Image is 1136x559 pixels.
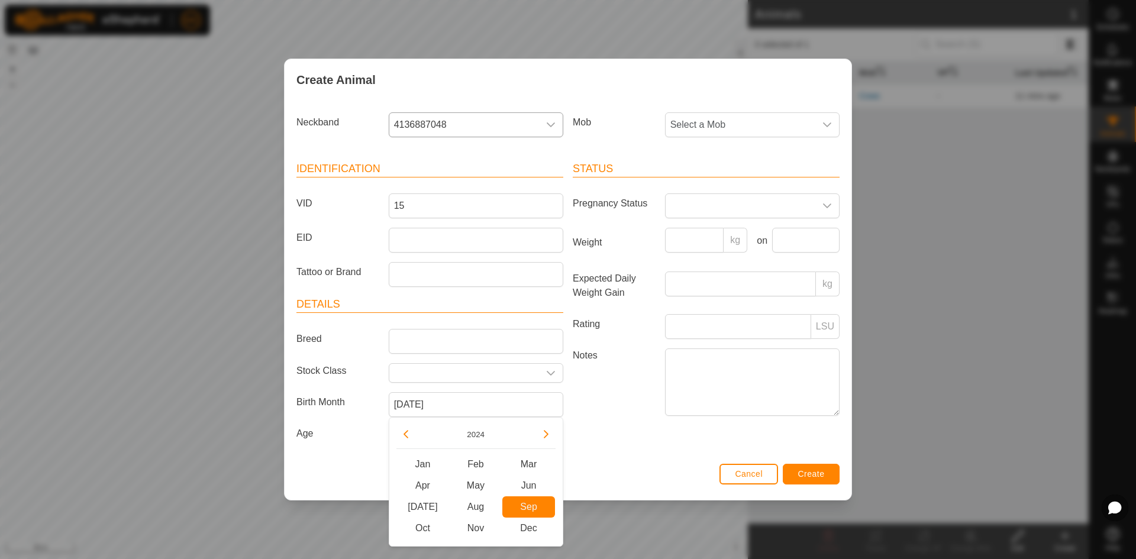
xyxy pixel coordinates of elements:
p-inputgroup-addon: kg [724,228,747,253]
label: Neckband [292,112,384,133]
p-inputgroup-addon: LSU [811,314,840,339]
button: Choose Year [462,428,489,441]
span: Nov [449,518,502,539]
label: Tattoo or Brand [292,262,384,282]
label: Mob [568,112,660,133]
span: Sep [502,496,556,518]
span: Dec [502,518,556,539]
button: Previous Year [396,425,415,444]
button: Create [783,464,840,484]
label: Breed [292,329,384,349]
header: Details [296,296,563,313]
div: dropdown trigger [815,113,839,137]
span: Mar [502,454,556,475]
label: Expected Daily Weight Gain [568,272,660,300]
label: VID [292,193,384,214]
span: 4136887048 [389,113,539,137]
label: Age [292,426,384,441]
label: Weight [568,228,660,257]
div: Choose Date [389,417,563,547]
div: dropdown trigger [815,194,839,218]
span: Apr [396,475,450,496]
span: Select a Mob [666,113,815,137]
span: Create Animal [296,71,376,89]
span: May [449,475,502,496]
label: Pregnancy Status [568,193,660,214]
span: [DATE] [396,496,450,518]
div: dropdown trigger [539,113,563,137]
p-inputgroup-addon: kg [816,272,840,296]
div: dropdown trigger [539,364,563,382]
label: on [752,234,767,248]
span: Create [798,469,825,479]
span: Feb [449,454,502,475]
span: Jun [502,475,556,496]
button: Cancel [719,464,778,484]
label: Notes [568,348,660,415]
label: Birth Month [292,392,384,412]
header: Identification [296,161,563,177]
span: Oct [396,518,450,539]
button: Next Year [537,425,556,444]
label: EID [292,228,384,248]
span: Cancel [735,469,763,479]
span: Aug [449,496,502,518]
label: Rating [568,314,660,334]
header: Status [573,161,840,177]
label: Stock Class [292,363,384,378]
span: Jan [396,454,450,475]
